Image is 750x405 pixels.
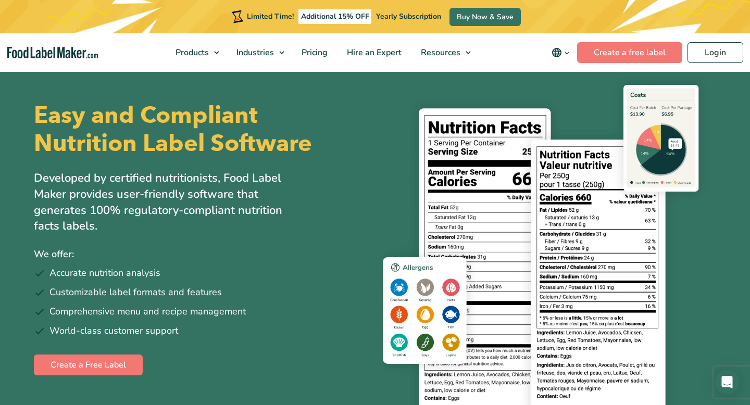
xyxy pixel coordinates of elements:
[687,42,743,63] a: Login
[34,355,143,375] a: Create a Free Label
[34,102,366,158] h1: Easy and Compliant Nutrition Label Software
[49,305,246,319] span: Comprehensive menu and recipe management
[337,33,409,72] a: Hire an Expert
[292,33,335,72] a: Pricing
[376,11,441,21] span: Yearly Subscription
[34,170,305,234] p: Developed by certified nutritionists, Food Label Maker provides user-friendly software that gener...
[418,47,461,58] span: Resources
[247,11,294,21] span: Limited Time!
[449,8,521,26] a: Buy Now & Save
[344,47,403,58] span: Hire an Expert
[172,47,210,58] span: Products
[49,266,160,280] span: Accurate nutrition analysis
[49,285,222,299] span: Customizable label formats and features
[715,370,740,395] div: Open Intercom Messenger
[34,247,367,262] p: We offer:
[298,47,329,58] span: Pricing
[227,33,290,72] a: Industries
[577,42,682,63] a: Create a free label
[298,9,372,24] span: Additional 15% OFF
[411,33,476,72] a: Resources
[49,324,178,338] span: World-class customer support
[166,33,224,72] a: Products
[233,47,275,58] span: Industries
